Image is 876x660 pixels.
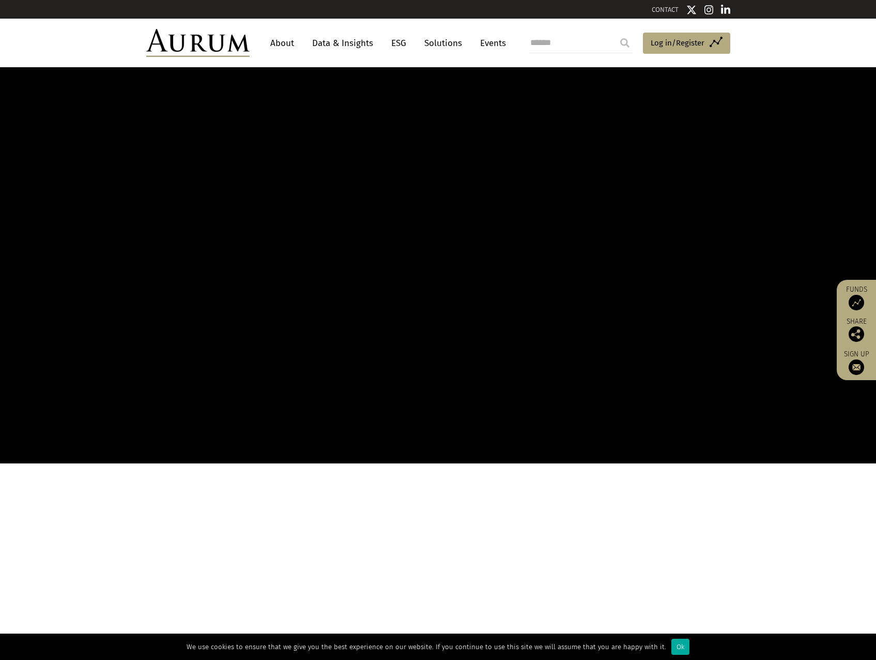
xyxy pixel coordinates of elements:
img: Access Funds [849,295,864,310]
a: Events [475,34,506,53]
a: Solutions [419,34,467,53]
a: Sign up [842,350,871,375]
img: Twitter icon [686,5,697,15]
a: About [265,34,299,53]
div: Share [842,318,871,342]
img: Sign up to our newsletter [849,359,864,375]
span: Log in/Register [651,37,704,49]
input: Submit [614,33,635,53]
a: Data & Insights [307,34,378,53]
a: ESG [386,34,411,53]
a: Log in/Register [643,33,730,54]
div: Ok [671,639,689,655]
img: Share this post [849,326,864,342]
img: Linkedin icon [721,5,730,15]
a: CONTACT [652,6,679,13]
img: Instagram icon [704,5,714,15]
a: Funds [842,285,871,310]
img: Aurum [146,29,250,57]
